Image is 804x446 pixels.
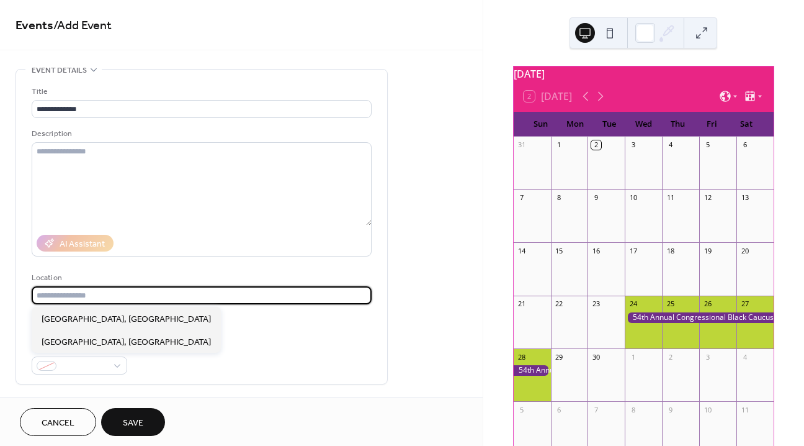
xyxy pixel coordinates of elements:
[517,140,527,150] div: 31
[628,193,638,203] div: 10
[591,246,601,255] div: 16
[666,299,675,309] div: 25
[628,405,638,414] div: 8
[627,112,661,137] div: Wed
[558,112,592,137] div: Mon
[661,112,695,137] div: Thu
[101,408,165,436] button: Save
[666,193,675,203] div: 11
[740,352,749,362] div: 4
[591,352,601,362] div: 30
[740,140,749,150] div: 6
[591,299,601,309] div: 23
[517,246,527,255] div: 14
[517,299,527,309] div: 21
[32,64,87,77] span: Event details
[703,405,712,414] div: 10
[20,408,96,436] button: Cancel
[591,193,601,203] div: 9
[628,246,638,255] div: 17
[703,299,712,309] div: 26
[740,193,749,203] div: 13
[524,112,558,137] div: Sun
[16,14,53,38] a: Events
[42,417,74,430] span: Cancel
[628,140,638,150] div: 3
[703,352,712,362] div: 3
[42,313,211,326] span: [GEOGRAPHIC_DATA], [GEOGRAPHIC_DATA]
[666,246,675,255] div: 18
[695,112,729,137] div: Fri
[592,112,626,137] div: Tue
[740,405,749,414] div: 11
[730,112,764,137] div: Sat
[555,352,564,362] div: 29
[628,352,638,362] div: 1
[740,246,749,255] div: 20
[514,66,774,81] div: [DATE]
[32,342,125,355] div: Event color
[555,246,564,255] div: 15
[32,127,369,140] div: Description
[703,246,712,255] div: 19
[32,85,369,98] div: Title
[628,299,638,309] div: 24
[666,352,675,362] div: 2
[555,299,564,309] div: 22
[555,193,564,203] div: 8
[625,312,774,323] div: 54th Annual Congressional Black Caucus Foundation Legislative Conference (CBCFALC)
[555,140,564,150] div: 1
[591,140,601,150] div: 2
[517,352,527,362] div: 28
[32,271,369,284] div: Location
[517,193,527,203] div: 7
[555,405,564,414] div: 6
[42,336,211,349] span: [GEOGRAPHIC_DATA], [GEOGRAPHIC_DATA]
[591,405,601,414] div: 7
[703,140,712,150] div: 5
[740,299,749,309] div: 27
[53,14,112,38] span: / Add Event
[666,405,675,414] div: 9
[123,417,143,430] span: Save
[514,365,551,376] div: 54th Annual Congressional Black Caucus Foundation Legislative Conference (CBCFALC)
[703,193,712,203] div: 12
[517,405,527,414] div: 5
[666,140,675,150] div: 4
